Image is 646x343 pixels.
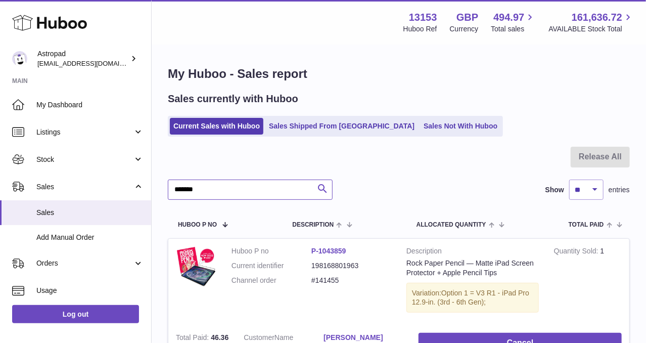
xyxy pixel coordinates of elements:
[491,11,536,34] a: 494.97 Total sales
[232,261,311,271] dt: Current identifier
[417,222,486,228] span: ALLOCATED Quantity
[572,11,622,24] span: 161,636.72
[548,11,634,34] a: 161,636.72 AVAILABLE Stock Total
[232,246,311,256] dt: Huboo P no
[311,261,391,271] dd: 198168801963
[406,283,539,313] div: Variation:
[420,118,501,135] a: Sales Not With Huboo
[403,24,437,34] div: Huboo Ref
[548,24,634,34] span: AVAILABLE Stock Total
[311,247,346,255] a: P-1043859
[491,24,536,34] span: Total sales
[493,11,524,24] span: 494.97
[12,305,139,323] a: Log out
[178,222,217,228] span: Huboo P no
[36,259,133,268] span: Orders
[292,222,334,228] span: Description
[311,276,391,285] dd: #141455
[412,289,529,307] span: Option 1 = V3 R1 - iPad Pro 12.9-in. (3rd - 6th Gen);
[12,51,27,66] img: matt@astropad.com
[36,208,144,218] span: Sales
[609,185,630,195] span: entries
[244,333,274,341] span: Customer
[36,182,133,192] span: Sales
[170,118,263,135] a: Current Sales with Huboo
[406,259,539,278] div: Rock Paper Pencil — Matte iPad Screen Protector + Apple Pencil Tips
[36,100,144,110] span: My Dashboard
[265,118,418,135] a: Sales Shipped From [GEOGRAPHIC_DATA]
[569,222,604,228] span: Total paid
[176,246,216,287] img: 2025-IPADS.jpg
[554,247,601,258] strong: Quantity Sold
[36,127,133,137] span: Listings
[168,66,630,82] h1: My Huboo - Sales report
[450,24,479,34] div: Currency
[211,333,228,341] span: 46.36
[36,233,144,242] span: Add Manual Order
[37,49,128,68] div: Astropad
[409,11,437,24] strong: 13153
[456,11,478,24] strong: GBP
[324,333,403,342] a: [PERSON_NAME]
[232,276,311,285] dt: Channel order
[546,239,629,325] td: 1
[406,246,539,259] strong: Description
[36,155,133,164] span: Stock
[37,59,149,67] span: [EMAIL_ADDRESS][DOMAIN_NAME]
[545,185,564,195] label: Show
[36,286,144,295] span: Usage
[168,92,298,106] h2: Sales currently with Huboo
